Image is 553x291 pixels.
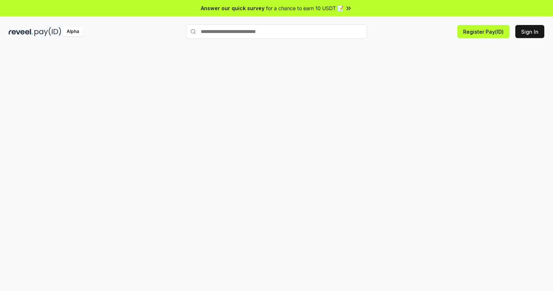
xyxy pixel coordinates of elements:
[63,27,83,36] div: Alpha
[515,25,544,38] button: Sign In
[34,27,61,36] img: pay_id
[9,27,33,36] img: reveel_dark
[266,4,344,12] span: for a chance to earn 10 USDT 📝
[201,4,265,12] span: Answer our quick survey
[457,25,510,38] button: Register Pay(ID)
